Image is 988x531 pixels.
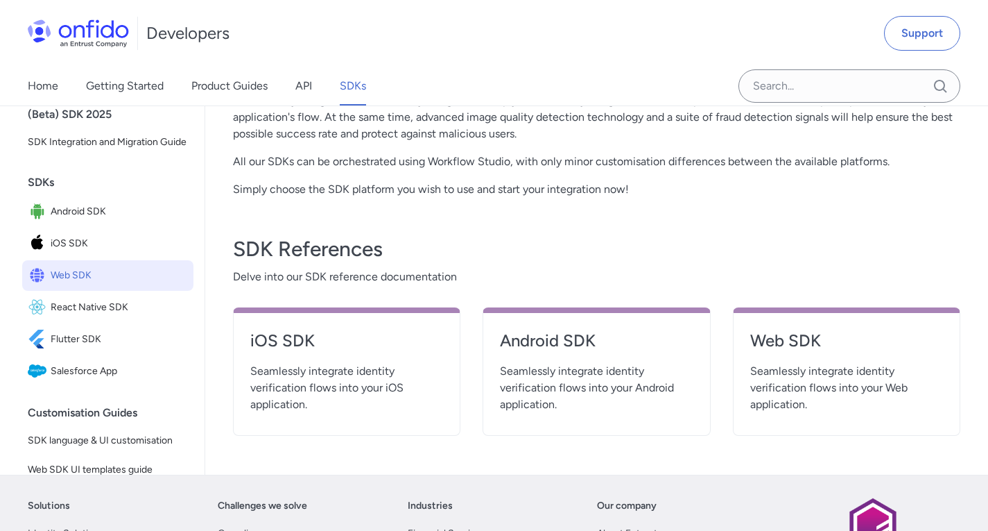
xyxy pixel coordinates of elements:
[884,16,960,51] a: Support
[218,498,307,514] a: Challenges we solve
[22,427,193,455] a: SDK language & UI customisation
[250,330,443,352] h4: iOS SDK
[750,363,943,413] span: Seamlessly integrate identity verification flows into your Web application.
[597,498,657,514] a: Our company
[233,181,960,198] p: Simply choose the SDK platform you wish to use and start your integration now!
[500,363,693,413] span: Seamlessly integrate identity verification flows into your Android application.
[51,362,188,381] span: Salesforce App
[22,228,193,259] a: IconiOS SDKiOS SDK
[22,128,193,156] a: SDK Integration and Migration Guide
[28,399,199,427] div: Customisation Guides
[233,269,960,285] span: Delve into our SDK reference documentation
[28,362,51,381] img: IconSalesforce App
[51,298,188,317] span: React Native SDK
[146,22,229,44] h1: Developers
[22,196,193,227] a: IconAndroid SDKAndroid SDK
[28,134,188,151] span: SDK Integration and Migration Guide
[28,298,51,317] img: IconReact Native SDK
[28,432,188,449] span: SDK language & UI customisation
[250,330,443,363] a: iOS SDK
[22,456,193,484] a: Web SDK UI templates guide
[500,330,693,352] h4: Android SDK
[295,67,312,106] a: API
[28,234,51,253] img: IconiOS SDK
[22,260,193,291] a: IconWeb SDKWeb SDK
[22,292,193,323] a: IconReact Native SDKReact Native SDK
[28,266,51,285] img: IconWeb SDK
[51,234,188,253] span: iOS SDK
[51,330,188,349] span: Flutter SDK
[233,92,960,142] p: Our carefully designed UX is modularly designed to help you seamlessly integrate the various phot...
[22,324,193,355] a: IconFlutter SDKFlutter SDK
[51,266,188,285] span: Web SDK
[191,67,268,106] a: Product Guides
[22,356,193,387] a: IconSalesforce AppSalesforce App
[738,69,960,103] input: Onfido search input field
[28,330,51,349] img: IconFlutter SDK
[340,67,366,106] a: SDKs
[28,498,70,514] a: Solutions
[86,67,164,106] a: Getting Started
[51,202,188,221] span: Android SDK
[28,67,58,106] a: Home
[250,363,443,413] span: Seamlessly integrate identity verification flows into your iOS application.
[500,330,693,363] a: Android SDK
[28,462,188,478] span: Web SDK UI templates guide
[28,101,199,128] div: (Beta) SDK 2025
[233,235,960,263] h3: SDK References
[233,153,960,170] p: All our SDKs can be orchestrated using Workflow Studio, with only minor customisation differences...
[750,330,943,352] h4: Web SDK
[28,169,199,196] div: SDKs
[28,202,51,221] img: IconAndroid SDK
[750,330,943,363] a: Web SDK
[408,498,453,514] a: Industries
[28,19,129,47] img: Onfido Logo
